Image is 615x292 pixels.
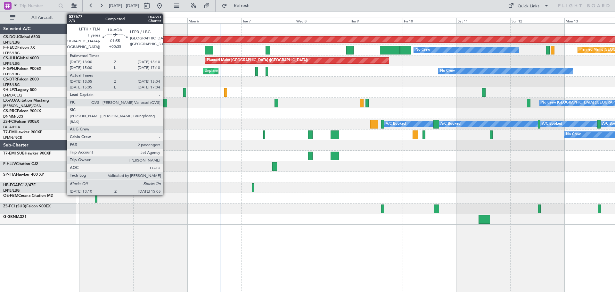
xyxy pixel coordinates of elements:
[3,104,41,108] a: [PERSON_NAME]/QSA
[3,173,44,177] a: SP-TTAHawker 400 XP
[3,120,15,124] span: ZS-FCI
[3,204,26,208] span: ZS-FCI (SUB)
[518,3,539,10] div: Quick Links
[3,162,38,166] a: F-HJJVCitation CJ2
[566,130,581,139] div: No Crew
[542,119,562,129] div: A/C Booked
[3,120,39,124] a: ZS-FCIFalcon 900EX
[3,109,17,113] span: CS-RRC
[3,109,41,113] a: CS-RRCFalcon 900LX
[3,173,16,177] span: SP-TTA
[440,66,455,76] div: No Crew
[79,18,133,23] div: Sat 4
[78,13,88,18] div: [DATE]
[3,93,22,98] a: LFMD/CEQ
[3,88,16,92] span: 9H-LPZ
[219,1,257,11] button: Refresh
[3,152,51,155] a: T7-EMI SUBHawker 900XP
[3,67,17,71] span: F-GPNJ
[3,135,22,140] a: LFMN/NCE
[3,183,18,187] span: HB-FGA
[349,18,403,23] div: Thu 9
[3,82,20,87] a: LFPB/LBG
[456,18,510,23] div: Sat 11
[3,56,17,60] span: CS-JHH
[133,18,187,23] div: Sun 5
[3,130,42,134] a: T7-EMIHawker 900XP
[17,15,68,20] span: All Aircraft
[3,99,49,103] a: LX-AOACitation Mustang
[403,18,456,23] div: Fri 10
[3,35,18,39] span: CS-DOU
[3,56,39,60] a: CS-JHHGlobal 6000
[3,125,20,129] a: FALA/HLA
[207,56,308,65] div: Planned Maint [GEOGRAPHIC_DATA] ([GEOGRAPHIC_DATA])
[295,18,349,23] div: Wed 8
[3,40,20,45] a: LFPB/LBG
[3,215,27,219] a: G-GBNIA321
[228,4,255,8] span: Refresh
[3,194,53,198] a: OE-FBMCessna Citation M2
[3,204,51,208] a: ZS-FCI (SUB)Falcon 900EX
[205,66,310,76] div: Unplanned Maint [GEOGRAPHIC_DATA] ([GEOGRAPHIC_DATA])
[7,13,70,23] button: All Aircraft
[187,18,241,23] div: Mon 6
[3,46,17,50] span: F-HECD
[20,1,56,11] input: Trip Number
[3,78,17,81] span: CS-DTR
[3,46,35,50] a: F-HECDFalcon 7X
[3,88,37,92] a: 9H-LPZLegacy 500
[3,67,41,71] a: F-GPNJFalcon 900EX
[3,215,17,219] span: G-GBNI
[3,130,16,134] span: T7-EMI
[3,152,25,155] span: T7-EMI SUB
[3,35,40,39] a: CS-DOUGlobal 6500
[109,3,139,9] span: [DATE] - [DATE]
[241,18,295,23] div: Tue 7
[3,188,20,193] a: LFPB/LBG
[440,119,461,129] div: A/C Booked
[3,194,18,198] span: OE-FBM
[386,119,406,129] div: A/C Booked
[505,1,552,11] button: Quick Links
[3,99,18,103] span: LX-AOA
[3,183,36,187] a: HB-FGAPC12/47E
[3,162,16,166] span: F-HJJV
[3,51,20,55] a: LFPB/LBG
[3,61,20,66] a: LFPB/LBG
[3,72,20,77] a: LFPB/LBG
[510,18,564,23] div: Sun 12
[3,78,39,81] a: CS-DTRFalcon 2000
[3,114,23,119] a: DNMM/LOS
[415,45,430,55] div: No Crew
